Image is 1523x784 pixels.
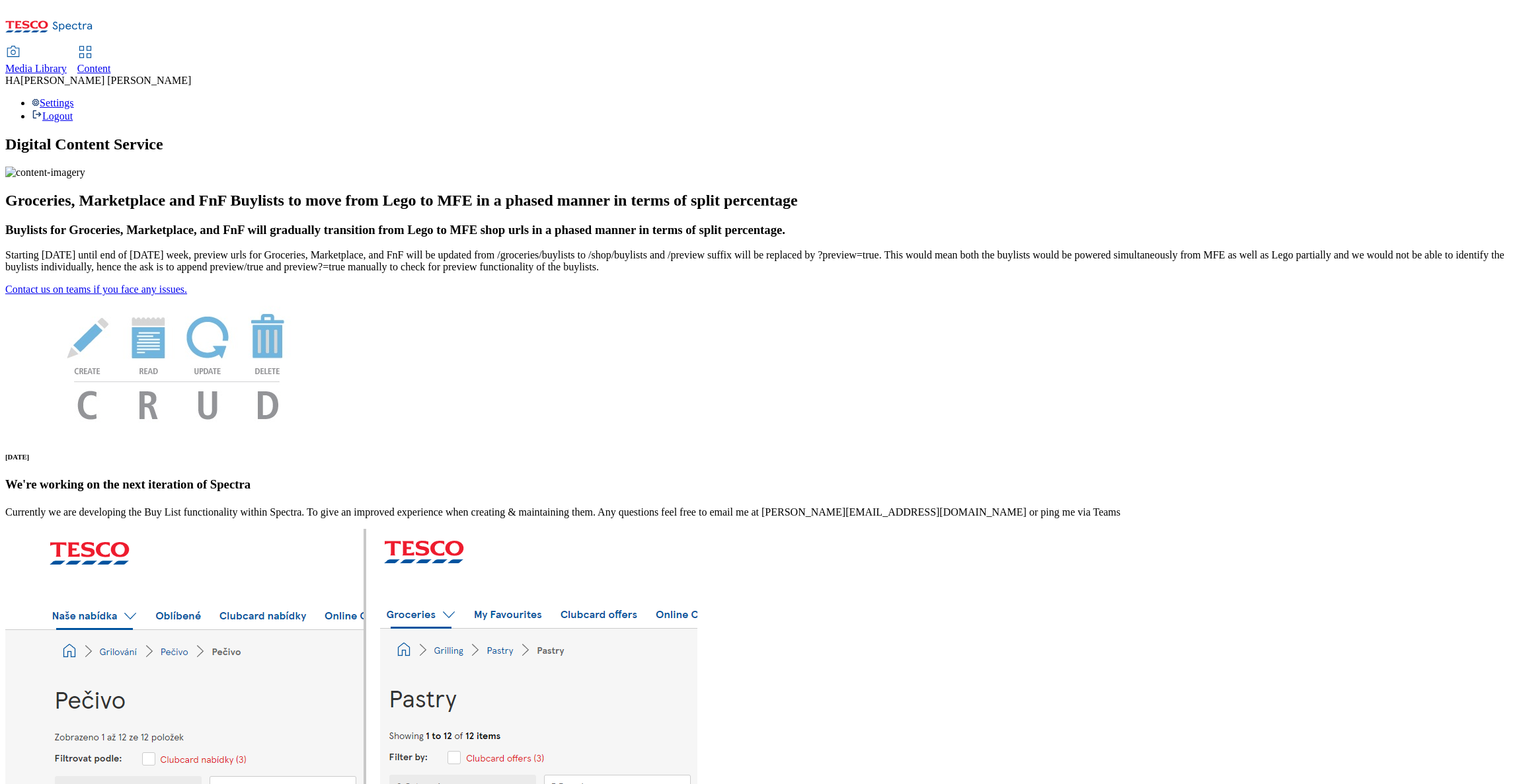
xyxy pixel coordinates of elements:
[5,284,187,295] a: Contact us on teams if you face any issues.
[5,75,20,86] span: HA
[5,453,1518,461] h6: [DATE]
[5,249,1518,273] p: Starting [DATE] until end of [DATE] week, preview urls for Groceries, Marketplace, and FnF will b...
[5,167,85,178] img: content-imagery
[77,47,111,75] a: Content
[5,223,1518,237] h3: Buylists for Groceries, Marketplace, and FnF will gradually transition from Lego to MFE shop urls...
[5,506,1518,518] p: Currently we are developing the Buy List functionality within Spectra. To give an improved experi...
[32,97,74,108] a: Settings
[5,192,1518,210] h2: Groceries, Marketplace and FnF Buylists to move from Lego to MFE in a phased manner in terms of s...
[5,295,349,434] img: News Image
[5,47,67,75] a: Media Library
[32,110,73,122] a: Logout
[5,136,1518,153] h1: Digital Content Service
[5,63,67,74] span: Media Library
[20,75,191,86] span: [PERSON_NAME] [PERSON_NAME]
[5,477,1518,492] h3: We're working on the next iteration of Spectra
[77,63,111,74] span: Content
